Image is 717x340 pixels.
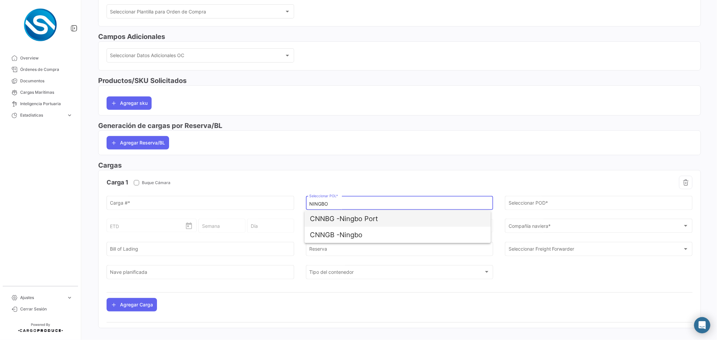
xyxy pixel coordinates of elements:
button: Agregar Reserva/BL [107,136,169,150]
h3: Productos/SKU Solicitados [98,76,701,85]
span: Compañía naviera * [509,224,683,230]
span: Órdenes de Compra [20,67,73,73]
h3: Campos Adicionales [98,32,701,41]
span: Estadísticas [20,112,64,118]
button: Agregar sku [107,96,152,110]
input: Escriba para buscar... [309,201,490,207]
span: Seleccionar Datos Adicionales OC [110,54,285,60]
span: Cargas Marítimas [20,89,73,95]
span: Ningbo [310,227,485,243]
span: Ningbo Port [310,211,485,227]
span: Documentos [20,78,73,84]
a: Órdenes de Compra [5,64,75,75]
span: CNNGB - [310,231,340,239]
h4: Carga 1 [107,178,128,187]
span: Seleccionar Plantilla para Orden de Compra [110,10,285,16]
span: Overview [20,55,73,61]
span: Buque Cámara [142,180,170,186]
h3: Cargas [98,161,701,170]
a: Documentos [5,75,75,87]
div: Abrir Intercom Messenger [694,317,710,333]
button: Open calendar [185,222,193,229]
button: Agregar Carga [107,298,157,311]
a: Inteligencia Portuaria [5,98,75,110]
span: Inteligencia Portuaria [20,101,73,107]
span: Tipo del contenedor [309,270,484,276]
span: CNNBG - [310,215,340,223]
span: Seleccionar Freight Forwarder [509,248,683,253]
span: expand_more [67,112,73,118]
span: Ajustes [20,295,64,301]
span: expand_more [67,295,73,301]
img: Logo+spray-solutions.png [24,8,57,42]
a: Cargas Marítimas [5,87,75,98]
span: Cerrar Sesión [20,306,73,312]
h3: Generación de cargas por Reserva/BL [98,121,701,130]
a: Overview [5,52,75,64]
